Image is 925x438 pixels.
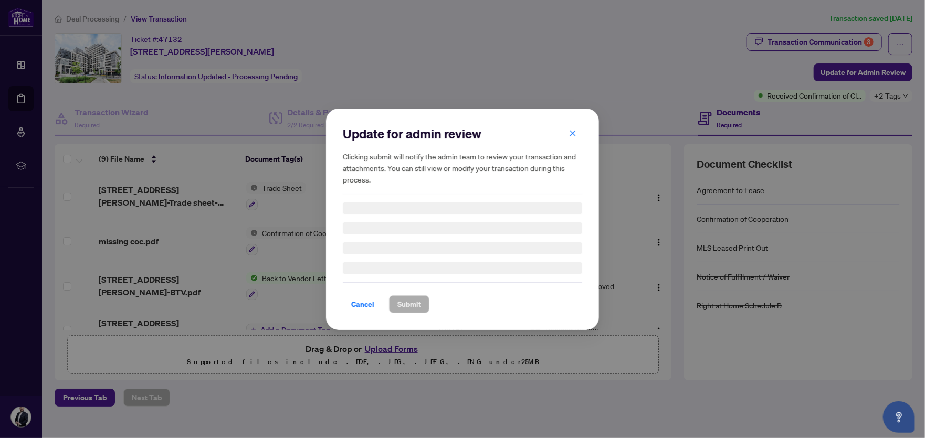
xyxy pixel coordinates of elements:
[343,151,582,185] h5: Clicking submit will notify the admin team to review your transaction and attachments. You can st...
[883,401,915,433] button: Open asap
[343,295,383,313] button: Cancel
[343,125,582,142] h2: Update for admin review
[389,295,429,313] button: Submit
[351,296,374,313] span: Cancel
[569,129,576,136] span: close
